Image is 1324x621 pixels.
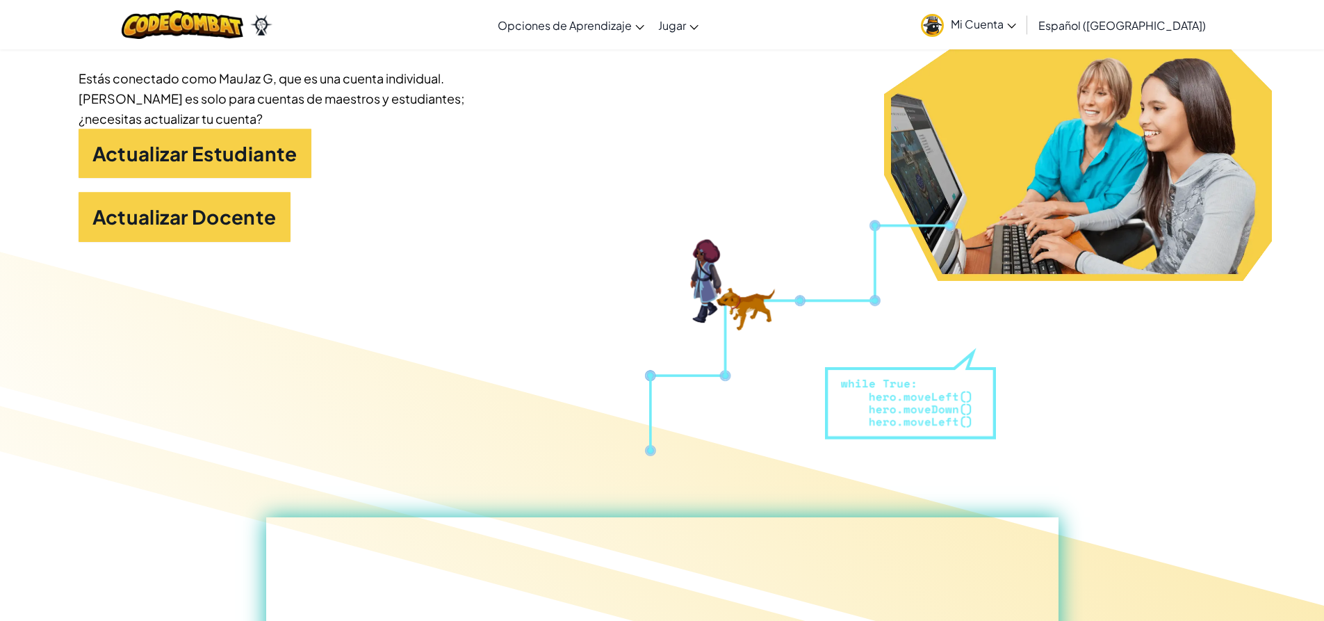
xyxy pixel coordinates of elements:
span: Opciones de Aprendizaje [498,18,632,33]
div: Estás conectado como MauJaz G, que es una cuenta individual. [PERSON_NAME] es solo para cuentas d... [79,68,496,129]
a: Opciones de Aprendizaje [491,6,651,44]
img: CodeCombat logo [122,10,243,39]
a: Mi Cuenta [914,3,1023,47]
img: avatar [921,14,944,37]
a: Actualizar Estudiante [79,129,311,179]
span: Jugar [658,18,686,33]
a: Jugar [651,6,705,44]
a: Actualizar Docente [79,192,291,242]
span: Mi Cuenta [951,17,1016,31]
a: Español ([GEOGRAPHIC_DATA]) [1031,6,1213,44]
span: Español ([GEOGRAPHIC_DATA]) [1038,18,1206,33]
img: Ozaria [250,15,272,35]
